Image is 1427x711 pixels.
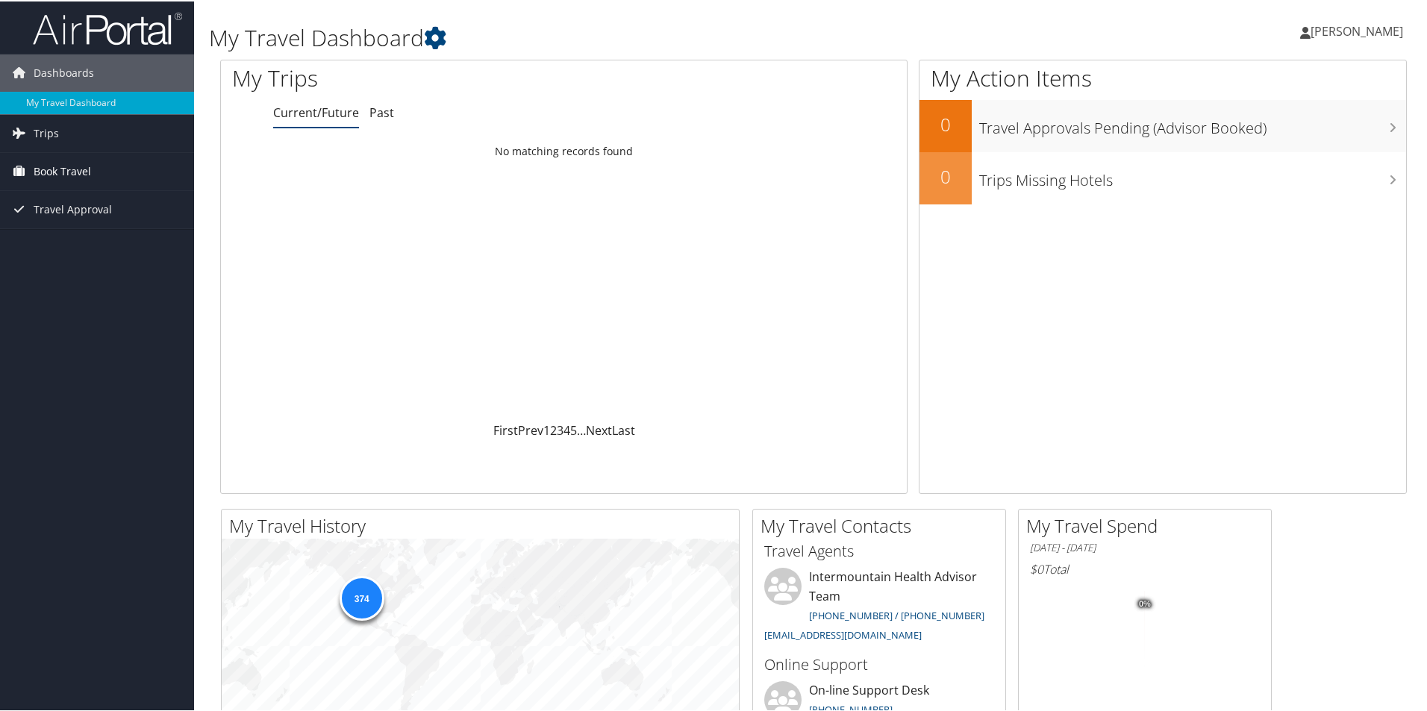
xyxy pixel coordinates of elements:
[34,190,112,227] span: Travel Approval
[229,512,739,537] h2: My Travel History
[570,421,577,437] a: 5
[369,103,394,119] a: Past
[979,109,1406,137] h3: Travel Approvals Pending (Advisor Booked)
[563,421,570,437] a: 4
[543,421,550,437] a: 1
[757,566,1002,646] li: Intermountain Health Advisor Team
[273,103,359,119] a: Current/Future
[34,113,59,151] span: Trips
[809,607,984,621] a: [PHONE_NUMBER] / [PHONE_NUMBER]
[232,61,610,93] h1: My Trips
[339,574,384,619] div: 374
[919,151,1406,203] a: 0Trips Missing Hotels
[577,421,586,437] span: …
[34,151,91,189] span: Book Travel
[586,421,612,437] a: Next
[979,161,1406,190] h3: Trips Missing Hotels
[557,421,563,437] a: 3
[1311,22,1403,38] span: [PERSON_NAME]
[550,421,557,437] a: 2
[1030,539,1260,554] h6: [DATE] - [DATE]
[1030,560,1260,576] h6: Total
[764,627,922,640] a: [EMAIL_ADDRESS][DOMAIN_NAME]
[1139,598,1151,607] tspan: 0%
[493,421,518,437] a: First
[919,98,1406,151] a: 0Travel Approvals Pending (Advisor Booked)
[209,21,1015,52] h1: My Travel Dashboard
[1030,560,1043,576] span: $0
[919,61,1406,93] h1: My Action Items
[518,421,543,437] a: Prev
[919,163,972,188] h2: 0
[33,10,182,45] img: airportal-logo.png
[1026,512,1271,537] h2: My Travel Spend
[919,110,972,136] h2: 0
[34,53,94,90] span: Dashboards
[612,421,635,437] a: Last
[764,653,994,674] h3: Online Support
[764,539,994,560] h3: Travel Agents
[1300,7,1418,52] a: [PERSON_NAME]
[761,512,1005,537] h2: My Travel Contacts
[221,137,907,163] td: No matching records found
